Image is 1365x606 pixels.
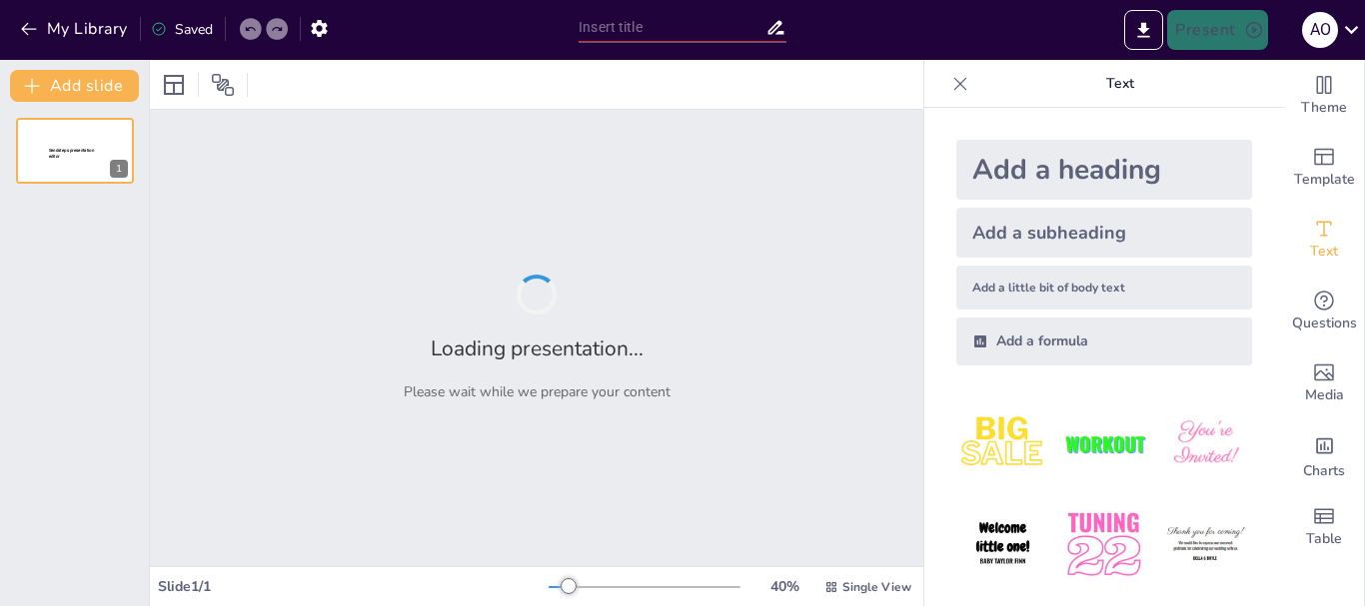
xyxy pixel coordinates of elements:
[1284,204,1364,276] div: Add text boxes
[1306,528,1342,550] span: Table
[110,160,128,178] div: 1
[10,70,139,102] button: Add slide
[1302,12,1338,48] div: A o
[151,20,213,39] div: Saved
[1159,498,1252,591] img: 6.jpeg
[15,13,136,45] button: My Library
[1301,97,1347,119] span: Theme
[1294,169,1355,191] span: Template
[1284,347,1364,419] div: Add images, graphics, shapes or video
[1124,10,1163,50] button: Export to PowerPoint
[956,208,1252,258] div: Add a subheading
[1057,397,1150,490] img: 2.jpeg
[1292,312,1357,334] span: Questions
[158,577,549,596] div: Slide 1 / 1
[1302,10,1338,50] button: A o
[956,140,1252,200] div: Add a heading
[579,13,765,42] input: Insert title
[956,317,1252,365] div: Add a formula
[1305,384,1344,406] span: Media
[1167,10,1267,50] button: Present
[431,334,644,362] h2: Loading presentation...
[404,382,671,401] p: Please wait while we prepare your content
[1310,241,1338,263] span: Text
[1284,60,1364,132] div: Change the overall theme
[1284,276,1364,347] div: Get real-time input from your audience
[16,118,134,184] div: 1
[1057,498,1150,591] img: 5.jpeg
[1284,491,1364,563] div: Add a table
[158,69,190,101] div: Layout
[956,266,1252,309] div: Add a little bit of body text
[956,397,1049,490] img: 1.jpeg
[760,577,808,596] div: 40 %
[1303,460,1345,482] span: Charts
[1284,419,1364,491] div: Add charts and graphs
[1284,132,1364,204] div: Add ready made slides
[956,498,1049,591] img: 4.jpeg
[976,60,1264,108] p: Text
[211,73,235,97] span: Position
[49,148,94,159] span: Sendsteps presentation editor
[842,579,911,595] span: Single View
[1159,397,1252,490] img: 3.jpeg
